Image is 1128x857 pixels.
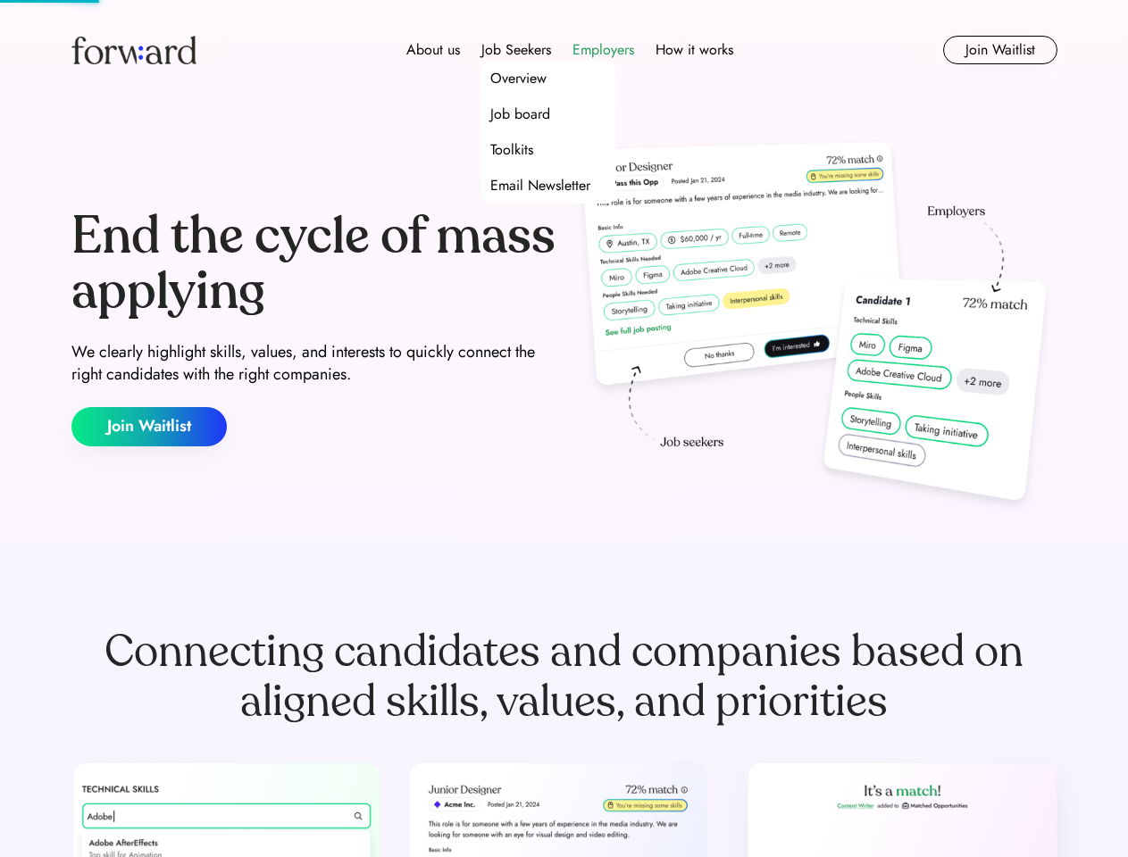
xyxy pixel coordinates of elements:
[943,36,1057,64] button: Join Waitlist
[490,68,547,89] div: Overview
[490,104,550,125] div: Job board
[406,39,460,61] div: About us
[71,341,557,386] div: We clearly highlight skills, values, and interests to quickly connect the right candidates with t...
[572,39,634,61] div: Employers
[71,209,557,319] div: End the cycle of mass applying
[490,139,533,161] div: Toolkits
[71,407,227,446] button: Join Waitlist
[71,36,196,64] img: Forward logo
[572,136,1057,520] img: hero-image.png
[490,175,590,196] div: Email Newsletter
[481,39,551,61] div: Job Seekers
[71,627,1057,727] div: Connecting candidates and companies based on aligned skills, values, and priorities
[656,39,733,61] div: How it works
